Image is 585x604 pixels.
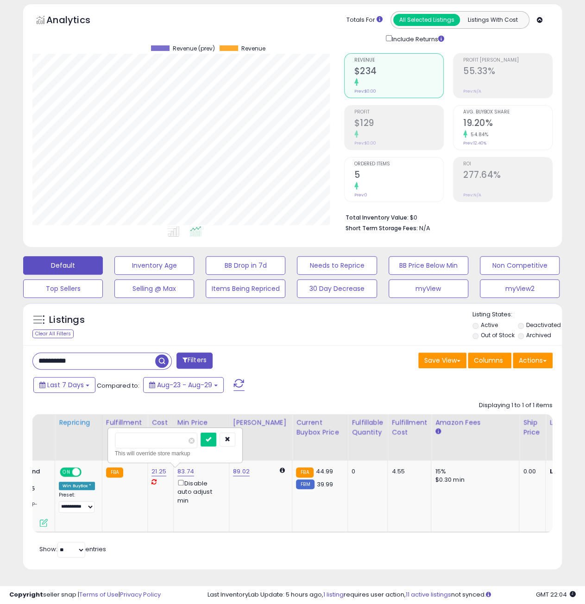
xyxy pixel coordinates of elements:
span: Profit [354,110,443,115]
span: Avg. Buybox Share [463,110,552,115]
div: Clear All Filters [32,329,74,338]
span: Revenue (prev) [173,45,215,52]
span: Compared to: [97,381,139,390]
small: FBA [296,467,313,478]
h2: 55.33% [463,66,552,78]
small: 54.84% [467,131,488,138]
div: Fulfillment [106,418,144,428]
div: seller snap | | [9,591,161,599]
span: Revenue [241,45,265,52]
a: Privacy Policy [120,590,161,599]
a: Terms of Use [79,590,119,599]
button: Listings With Cost [459,14,526,26]
h2: 5 [354,170,443,182]
span: Ordered Items [354,162,443,167]
a: 89.02 [233,467,250,476]
small: Prev: 0 [354,192,367,198]
div: 0.00 [523,467,538,476]
div: Fulfillment Cost [391,418,427,437]
button: Default [23,256,103,275]
span: N/A [419,224,430,233]
button: Last 7 Days [33,377,95,393]
small: Prev: $0.00 [354,140,376,146]
button: Aug-23 - Aug-29 [143,377,224,393]
button: Columns [468,352,511,368]
span: 39.99 [317,480,333,489]
button: Selling @ Max [114,279,194,298]
div: Displaying 1 to 1 of 1 items [479,401,553,410]
button: Needs to Reprice [297,256,377,275]
div: $0.30 min [435,476,512,484]
button: BB Drop in 7d [206,256,285,275]
button: All Selected Listings [393,14,460,26]
label: Deactivated [526,321,560,329]
label: Active [481,321,498,329]
button: myView [389,279,468,298]
button: Actions [513,352,553,368]
div: Last InventoryLab Update: 5 hours ago, requires user action, not synced. [208,591,576,599]
div: 15% [435,467,512,476]
a: 83.74 [177,467,194,476]
button: Inventory Age [114,256,194,275]
p: Listing States: [472,310,562,319]
div: Preset: [59,492,95,513]
i: Calculated using Dynamic Max Price. [280,467,285,473]
h5: Listings [49,314,85,327]
button: Filters [176,352,213,369]
div: Include Returns [379,33,455,44]
label: Out of Stock [481,331,515,339]
small: Prev: N/A [463,88,481,94]
div: This will override store markup [115,449,235,458]
span: ON [61,468,72,476]
button: 30 Day Decrease [297,279,377,298]
strong: Copyright [9,590,43,599]
h2: $129 [354,118,443,130]
div: 0 [352,467,380,476]
div: Fulfillable Quantity [352,418,384,437]
span: Last 7 Days [47,380,84,390]
button: Non Competitive [480,256,560,275]
span: ROI [463,162,552,167]
b: Short Term Storage Fees: [346,224,418,232]
span: Revenue [354,58,443,63]
button: Save View [418,352,466,368]
small: Prev: 12.40% [463,140,486,146]
div: Cost [151,418,170,428]
label: Archived [526,331,551,339]
h2: 277.64% [463,170,552,182]
div: Min Price [177,418,225,428]
small: Prev: $0.00 [354,88,376,94]
span: Profit [PERSON_NAME] [463,58,552,63]
div: 4.55 [391,467,424,476]
h2: 19.20% [463,118,552,130]
h5: Analytics [46,13,108,29]
li: $0 [346,211,546,222]
button: Top Sellers [23,279,103,298]
a: 1 listing [323,590,344,599]
div: Current Buybox Price [296,418,344,437]
button: myView2 [480,279,560,298]
button: Items Being Repriced [206,279,285,298]
div: Repricing [59,418,98,428]
div: Ship Price [523,418,541,437]
span: Show: entries [39,545,106,554]
button: BB Price Below Min [389,256,468,275]
div: Win BuyBox * [59,482,95,490]
div: Amazon Fees [435,418,515,428]
b: Total Inventory Value: [346,214,409,221]
h2: $234 [354,66,443,78]
span: 44.99 [316,467,333,476]
span: Columns [474,356,503,365]
small: FBM [296,479,314,489]
a: 21.25 [151,467,166,476]
small: Amazon Fees. [435,428,440,436]
div: Disable auto adjust min [177,478,222,505]
small: Prev: N/A [463,192,481,198]
span: Aug-23 - Aug-29 [157,380,212,390]
div: Totals For [346,16,383,25]
div: [PERSON_NAME] [233,418,288,428]
small: FBA [106,467,123,478]
a: 11 active listings [406,590,451,599]
span: OFF [80,468,95,476]
span: 2025-09-6 22:04 GMT [536,590,576,599]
